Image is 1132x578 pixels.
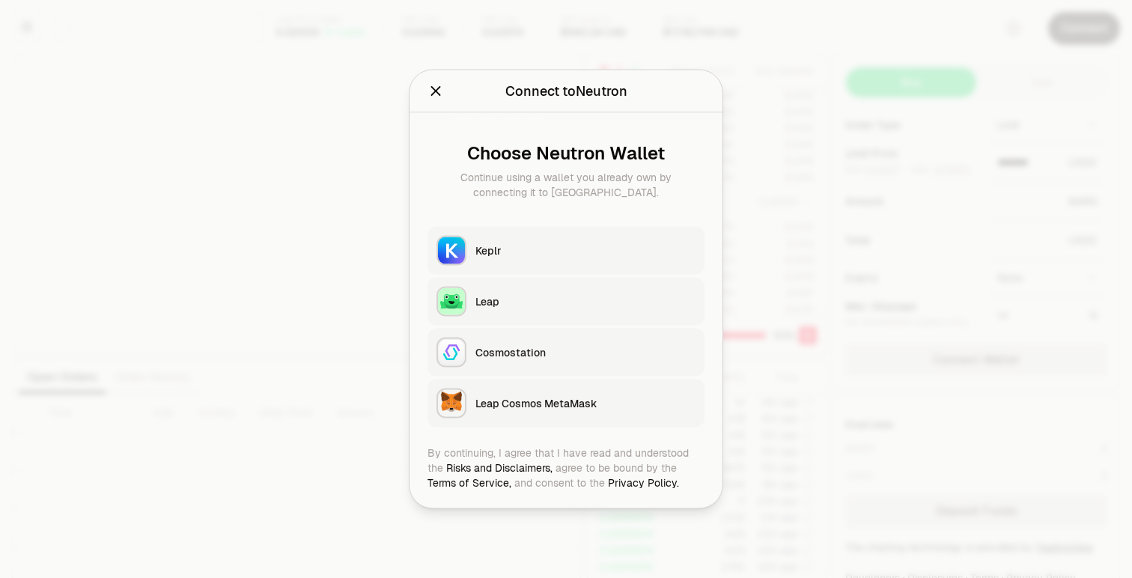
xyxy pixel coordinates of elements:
a: Terms of Service, [427,476,511,490]
div: Choose Neutron Wallet [439,143,693,164]
div: Connect to Neutron [505,81,627,102]
button: Leap Cosmos MetaMaskLeap Cosmos MetaMask [427,380,705,428]
div: By continuing, I agree that I have read and understood the agree to be bound by the and consent t... [427,445,705,490]
img: Cosmostation [438,339,465,366]
button: KeplrKeplr [427,227,705,275]
a: Risks and Disclaimers, [446,461,553,475]
div: Cosmostation [475,345,696,360]
div: Keplr [475,243,696,258]
img: Keplr [438,237,465,264]
button: CosmostationCosmostation [427,329,705,377]
a: Privacy Policy. [608,476,679,490]
button: LeapLeap [427,278,705,326]
div: Continue using a wallet you already own by connecting it to [GEOGRAPHIC_DATA]. [439,170,693,200]
div: Leap Cosmos MetaMask [475,396,696,411]
img: Leap Cosmos MetaMask [438,390,465,417]
img: Leap [438,288,465,315]
div: Leap [475,294,696,309]
button: Close [427,81,444,102]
